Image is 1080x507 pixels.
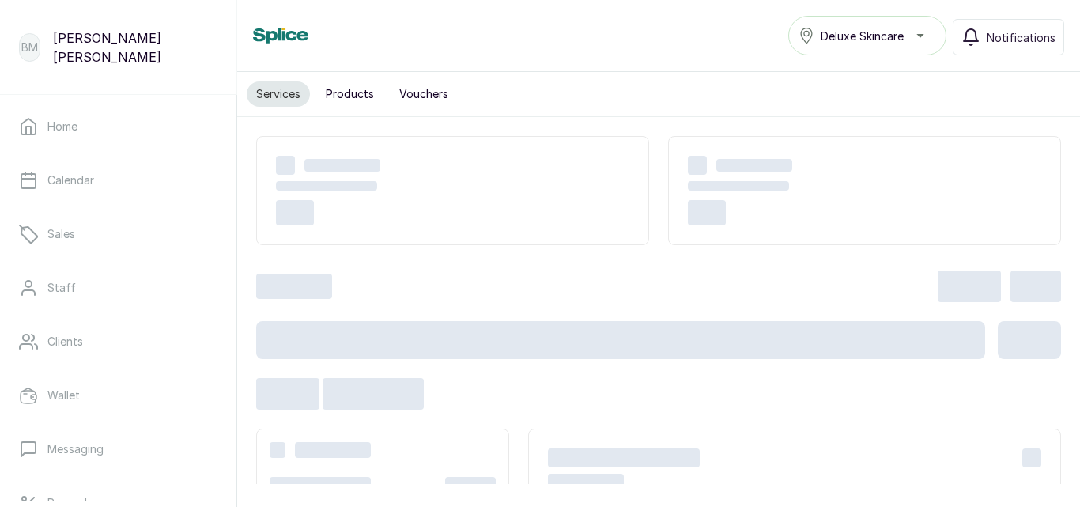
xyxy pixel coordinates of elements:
[953,19,1064,55] button: Notifications
[788,16,946,55] button: Deluxe Skincare
[47,334,83,350] p: Clients
[47,119,77,134] p: Home
[47,172,94,188] p: Calendar
[316,81,383,107] button: Products
[987,29,1055,46] span: Notifications
[47,388,80,403] p: Wallet
[390,81,458,107] button: Vouchers
[53,28,217,66] p: [PERSON_NAME] [PERSON_NAME]
[821,28,904,44] span: Deluxe Skincare
[13,104,224,149] a: Home
[13,320,224,364] a: Clients
[47,280,76,296] p: Staff
[247,81,310,107] button: Services
[47,226,75,242] p: Sales
[13,266,224,310] a: Staff
[13,427,224,471] a: Messaging
[21,40,38,55] p: BM
[13,158,224,202] a: Calendar
[13,373,224,418] a: Wallet
[47,441,104,457] p: Messaging
[13,212,224,256] a: Sales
